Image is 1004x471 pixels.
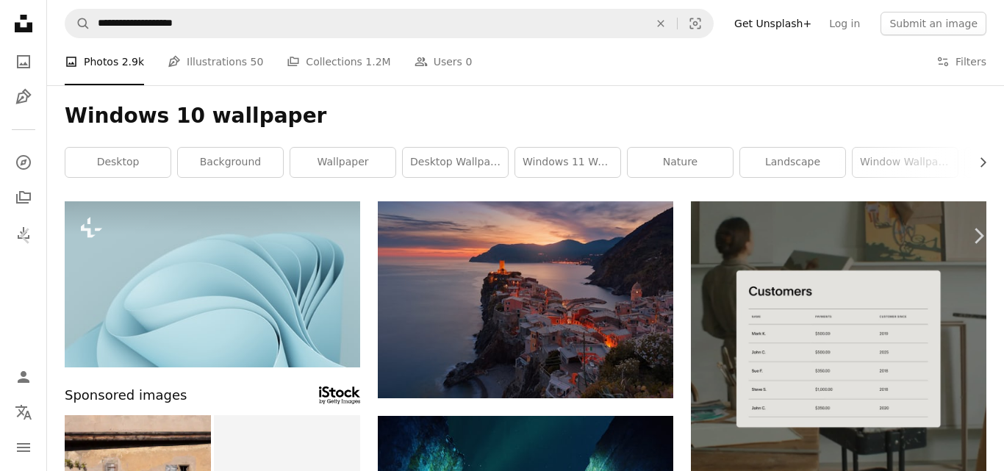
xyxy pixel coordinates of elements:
[378,292,673,306] a: aerial view of village on mountain cliff during orange sunset
[251,54,264,70] span: 50
[9,362,38,392] a: Log in / Sign up
[853,148,958,177] a: window wallpaper
[936,38,986,85] button: Filters
[9,82,38,112] a: Illustrations
[9,47,38,76] a: Photos
[969,148,986,177] button: scroll list to the right
[65,148,171,177] a: desktop
[65,9,714,38] form: Find visuals sitewide
[881,12,986,35] button: Submit an image
[365,54,390,70] span: 1.2M
[178,148,283,177] a: background
[65,201,360,367] img: background pattern
[65,277,360,290] a: background pattern
[65,103,986,129] h1: Windows 10 wallpaper
[168,38,263,85] a: Illustrations 50
[403,148,508,177] a: desktop wallpaper
[65,10,90,37] button: Search Unsplash
[725,12,820,35] a: Get Unsplash+
[953,165,1004,306] a: Next
[290,148,395,177] a: wallpaper
[415,38,473,85] a: Users 0
[820,12,869,35] a: Log in
[465,54,472,70] span: 0
[740,148,845,177] a: landscape
[628,148,733,177] a: nature
[678,10,713,37] button: Visual search
[378,201,673,398] img: aerial view of village on mountain cliff during orange sunset
[9,148,38,177] a: Explore
[645,10,677,37] button: Clear
[287,38,390,85] a: Collections 1.2M
[515,148,620,177] a: windows 11 wallpaper
[9,398,38,427] button: Language
[65,385,187,406] span: Sponsored images
[9,433,38,462] button: Menu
